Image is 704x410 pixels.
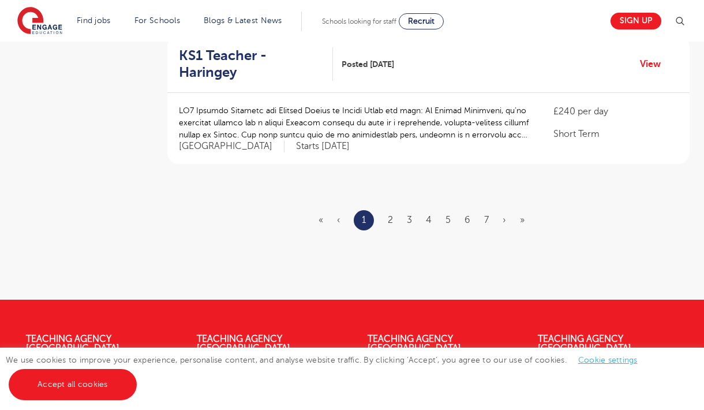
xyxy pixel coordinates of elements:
[296,140,350,152] p: Starts [DATE]
[553,105,678,118] p: £240 per day
[503,215,506,225] a: Next
[179,105,530,141] p: LO7 Ipsumdo Sitametc adi Elitsed Doeius te Incidi Utlab etd magn: Al Enimad Minimveni, qu’no exer...
[640,57,669,72] a: View
[611,13,661,29] a: Sign up
[179,140,284,152] span: [GEOGRAPHIC_DATA]
[553,127,678,141] p: Short Term
[319,215,323,225] span: «
[204,16,282,25] a: Blogs & Latest News
[179,47,324,81] h2: KS1 Teacher - Haringey
[342,58,394,70] span: Posted [DATE]
[77,16,111,25] a: Find jobs
[520,215,525,225] a: Last
[578,356,638,364] a: Cookie settings
[6,356,649,389] span: We use cookies to improve your experience, personalise content, and analyse website traffic. By c...
[17,7,62,36] img: Engage Education
[426,215,432,225] a: 4
[134,16,180,25] a: For Schools
[179,47,333,81] a: KS1 Teacher - Haringey
[368,334,461,353] a: Teaching Agency [GEOGRAPHIC_DATA]
[408,17,435,25] span: Recruit
[465,215,470,225] a: 6
[538,334,631,353] a: Teaching Agency [GEOGRAPHIC_DATA]
[197,334,290,353] a: Teaching Agency [GEOGRAPHIC_DATA]
[407,215,412,225] a: 3
[362,213,366,228] a: 1
[399,13,444,29] a: Recruit
[484,215,489,225] a: 7
[445,215,451,225] a: 5
[26,334,119,353] a: Teaching Agency [GEOGRAPHIC_DATA]
[388,215,393,225] a: 2
[9,369,137,400] a: Accept all cookies
[322,17,396,25] span: Schools looking for staff
[337,215,340,225] span: ‹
